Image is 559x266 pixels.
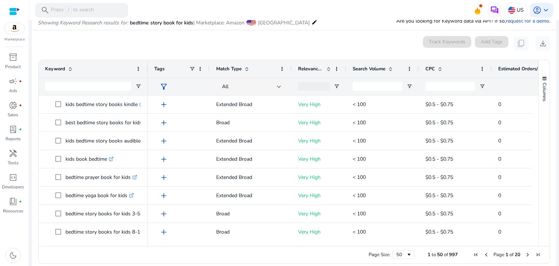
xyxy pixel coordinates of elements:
[334,83,340,89] button: Open Filter Menu
[19,128,22,131] span: fiber_manual_record
[425,156,453,163] span: $0.5 - $0.75
[216,224,285,239] p: Broad
[425,101,453,108] span: $0.5 - $0.75
[298,133,340,148] p: Very High
[8,160,19,166] p: Tools
[9,173,17,182] span: code_blocks
[510,251,514,258] span: of
[506,251,508,258] span: 1
[9,125,17,134] span: lab_profile
[4,37,25,42] p: Marketplace
[353,82,402,91] input: Search Volume Filter Input
[159,173,168,182] span: add
[428,251,431,258] span: 1
[353,66,385,72] span: Search Volume
[498,137,501,144] span: 0
[51,6,94,14] p: Press to search
[159,155,168,164] span: add
[8,112,18,118] p: Sales
[154,66,164,72] span: Tags
[425,228,453,235] span: $0.5 - $0.75
[66,97,144,112] p: kids bedtime story books kindle
[216,115,285,130] p: Broad
[66,224,150,239] p: bedtime story books for kids 8-10
[541,83,548,101] span: Columns
[498,119,501,126] span: 0
[66,133,147,148] p: kids bedtime story books audible
[9,251,17,260] span: dark_mode
[353,119,366,126] span: < 100
[159,82,168,91] span: filter_alt
[216,188,285,203] p: Extended Broad
[298,170,340,185] p: Very High
[222,83,229,90] span: All
[5,63,21,70] p: Product
[66,152,114,167] p: kids book bedtime
[535,252,541,258] div: Last Page
[425,82,475,91] input: CPC Filter Input
[425,192,453,199] span: $0.5 - $0.75
[159,228,168,236] span: add
[498,192,501,199] span: 0
[9,149,17,158] span: handyman
[66,170,137,185] p: bedtime prayer book for kids
[437,251,443,258] span: 50
[483,252,489,258] div: Previous Page
[66,188,134,203] p: bedtime yoga book for kids
[41,6,49,15] span: search
[498,66,542,72] span: Estimated Orders/Month
[312,18,317,27] mat-icon: edit
[393,250,415,259] div: Page Size
[536,36,550,51] button: download
[135,83,141,89] button: Open Filter Menu
[159,100,168,109] span: add
[353,156,366,163] span: < 100
[449,251,458,258] span: 997
[9,77,17,86] span: campaign
[216,133,285,148] p: Extended Broad
[353,210,366,217] span: < 100
[517,4,524,16] p: US
[159,118,168,127] span: add
[407,83,412,89] button: Open Filter Menu
[65,6,72,14] span: /
[444,251,448,258] span: of
[3,208,23,214] p: Resources
[298,115,340,130] p: Very High
[298,206,340,221] p: Very High
[473,252,479,258] div: First Page
[396,251,406,258] div: 50
[425,137,453,144] span: $0.5 - $0.75
[498,101,501,108] span: 0
[298,188,340,203] p: Very High
[298,224,340,239] p: Very High
[353,101,366,108] span: < 100
[425,119,453,126] span: $0.5 - $0.75
[425,66,435,72] span: CPC
[19,200,22,203] span: fiber_manual_record
[353,192,366,199] span: < 100
[539,39,547,48] span: download
[66,206,147,221] p: bedtime story books for kids 3-5
[353,174,366,181] span: < 100
[425,210,453,217] span: $0.5 - $0.75
[45,66,65,72] span: Keyword
[5,23,24,34] img: amazon.svg
[508,7,515,14] img: us.svg
[298,66,324,72] span: Relevance Score
[498,156,501,163] span: 0
[515,251,520,258] span: 20
[353,137,366,144] span: < 100
[159,210,168,218] span: add
[525,252,531,258] div: Next Page
[216,170,285,185] p: Extended Broad
[5,136,21,142] p: Reports
[66,115,148,130] p: best bedtime story books for kids
[9,87,17,94] p: Ads
[19,80,22,83] span: fiber_manual_record
[216,66,242,72] span: Match Type
[542,6,550,15] span: keyboard_arrow_down
[193,19,245,26] span: | Marketplace: Amazon
[298,97,340,112] p: Very High
[2,184,24,190] p: Developers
